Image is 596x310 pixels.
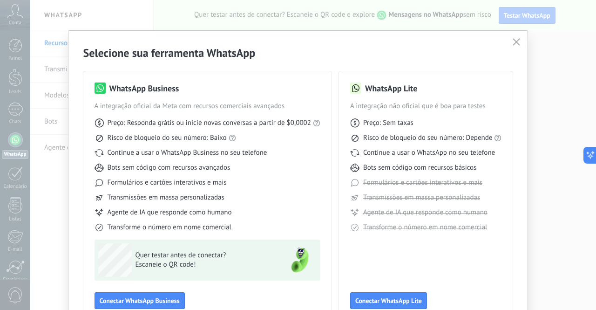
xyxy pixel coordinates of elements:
[108,163,230,172] span: Bots sem código com recursos avançados
[363,223,487,232] span: Transforme o número em nome comercial
[363,163,476,172] span: Bots sem código com recursos básicos
[108,208,232,217] span: Agente de IA que responde como humano
[108,118,311,128] span: Preço: Responda grátis ou inicie novas conversas a partir de $0,0002
[95,292,185,309] button: Conectar WhatsApp Business
[283,243,317,277] img: green-phone.png
[363,148,495,158] span: Continue a usar o WhatsApp no seu telefone
[350,292,427,309] button: Conectar WhatsApp Lite
[135,260,271,269] span: Escaneie o QR code!
[363,193,480,202] span: Transmissões em massa personalizadas
[355,297,422,304] span: Conectar WhatsApp Lite
[108,178,227,187] span: Formulários e cartões interativos e mais
[350,102,502,111] span: A integração não oficial que é boa para testes
[109,83,179,94] h3: WhatsApp Business
[108,193,224,202] span: Transmissões em massa personalizadas
[108,148,267,158] span: Continue a usar o WhatsApp Business no seu telefone
[365,83,417,94] h3: WhatsApp Lite
[108,133,227,143] span: Risco de bloqueio do seu número: Baixo
[363,118,413,128] span: Preço: Sem taxas
[363,178,482,187] span: Formulários e cartões interativos e mais
[83,46,513,60] h2: Selecione sua ferramenta WhatsApp
[100,297,180,304] span: Conectar WhatsApp Business
[108,223,231,232] span: Transforme o número em nome comercial
[95,102,320,111] span: A integração oficial da Meta com recursos comerciais avançados
[363,208,488,217] span: Agente de IA que responde como humano
[135,251,271,260] span: Quer testar antes de conectar?
[363,133,493,143] span: Risco de bloqueio do seu número: Depende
